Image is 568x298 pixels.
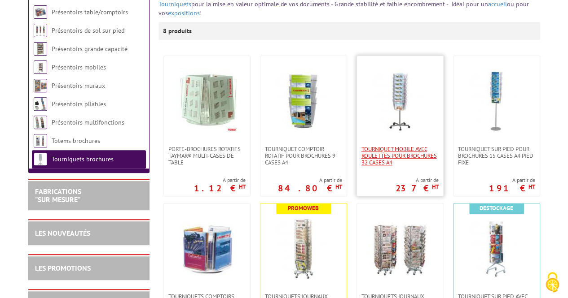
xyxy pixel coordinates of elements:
[34,134,47,147] img: Totems brochures
[239,183,246,190] sup: HT
[265,146,342,166] span: Tourniquet comptoir rotatif pour brochures 9 cases A4
[52,118,124,126] a: Présentoirs multifonctions
[432,183,439,190] sup: HT
[52,100,106,108] a: Présentoirs pliables
[35,187,81,204] a: FABRICATIONS"Sur Mesure"
[537,268,568,298] button: Cookies (fenêtre modale)
[35,263,91,272] a: LES PROMOTIONS
[52,137,100,145] a: Totems brochures
[288,204,319,212] b: Promoweb
[335,183,342,190] sup: HT
[465,69,528,132] img: Tourniquet sur pied pour brochures 15 cases A4 Pied fixe
[34,152,47,166] img: Tourniquets brochures
[260,146,347,166] a: Tourniquet comptoir rotatif pour brochures 9 cases A4
[489,186,535,191] p: 191 €
[278,186,342,191] p: 84.80 €
[176,69,238,132] img: Porte-Brochures Rotatifs Taymar® Multi-cases de table
[528,183,535,190] sup: HT
[272,69,335,132] img: Tourniquet comptoir rotatif pour brochures 9 cases A4
[52,155,114,163] a: Tourniquets brochures
[369,217,432,280] img: Tourniquets journaux Presam® 40, 50 et 60 cases sur roulettes
[168,9,200,17] a: expositions
[34,24,47,37] img: Présentoirs de sol sur pied
[489,177,535,184] span: A partir de
[458,146,535,166] span: Tourniquet sur pied pour brochures 15 cases A4 Pied fixe
[361,146,439,166] span: Tourniquet mobile avec roulettes pour brochures 32 cases A4
[480,204,513,212] b: Destockage
[465,217,528,280] img: Tourniquet sur pied avec roulettes pour brochure 32 cases accès latéral
[541,271,564,294] img: Cookies (fenêtre modale)
[454,146,540,166] a: Tourniquet sur pied pour brochures 15 cases A4 Pied fixe
[369,69,432,132] img: Tourniquet mobile avec roulettes pour brochures 32 cases A4
[34,5,47,19] img: Présentoirs table/comptoirs
[52,82,105,90] a: Présentoirs muraux
[176,217,238,280] img: Tourniquets comptoirs rotatifs pour brochures 4 Cases A4, A5, 1/3 A4
[396,177,439,184] span: A partir de
[357,146,443,166] a: Tourniquet mobile avec roulettes pour brochures 32 cases A4
[164,146,250,166] a: Porte-Brochures Rotatifs Taymar® Multi-cases de table
[396,186,439,191] p: 237 €
[272,217,335,280] img: Tourniquets journaux Presam® 20 et 30 cases sur roulettes
[163,22,197,40] p: 8 produits
[194,186,246,191] p: 1.12 €
[34,79,47,92] img: Présentoirs muraux
[34,97,47,111] img: Présentoirs pliables
[34,60,47,74] img: Présentoirs mobiles
[52,45,128,53] a: Présentoirs grande capacité
[52,26,124,35] a: Présentoirs de sol sur pied
[278,177,342,184] span: A partir de
[34,42,47,56] img: Présentoirs grande capacité
[34,116,47,129] img: Présentoirs multifonctions
[35,229,90,238] a: LES NOUVEAUTÉS
[52,8,128,16] a: Présentoirs table/comptoirs
[194,177,246,184] span: A partir de
[168,146,246,166] span: Porte-Brochures Rotatifs Taymar® Multi-cases de table
[52,63,106,71] a: Présentoirs mobiles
